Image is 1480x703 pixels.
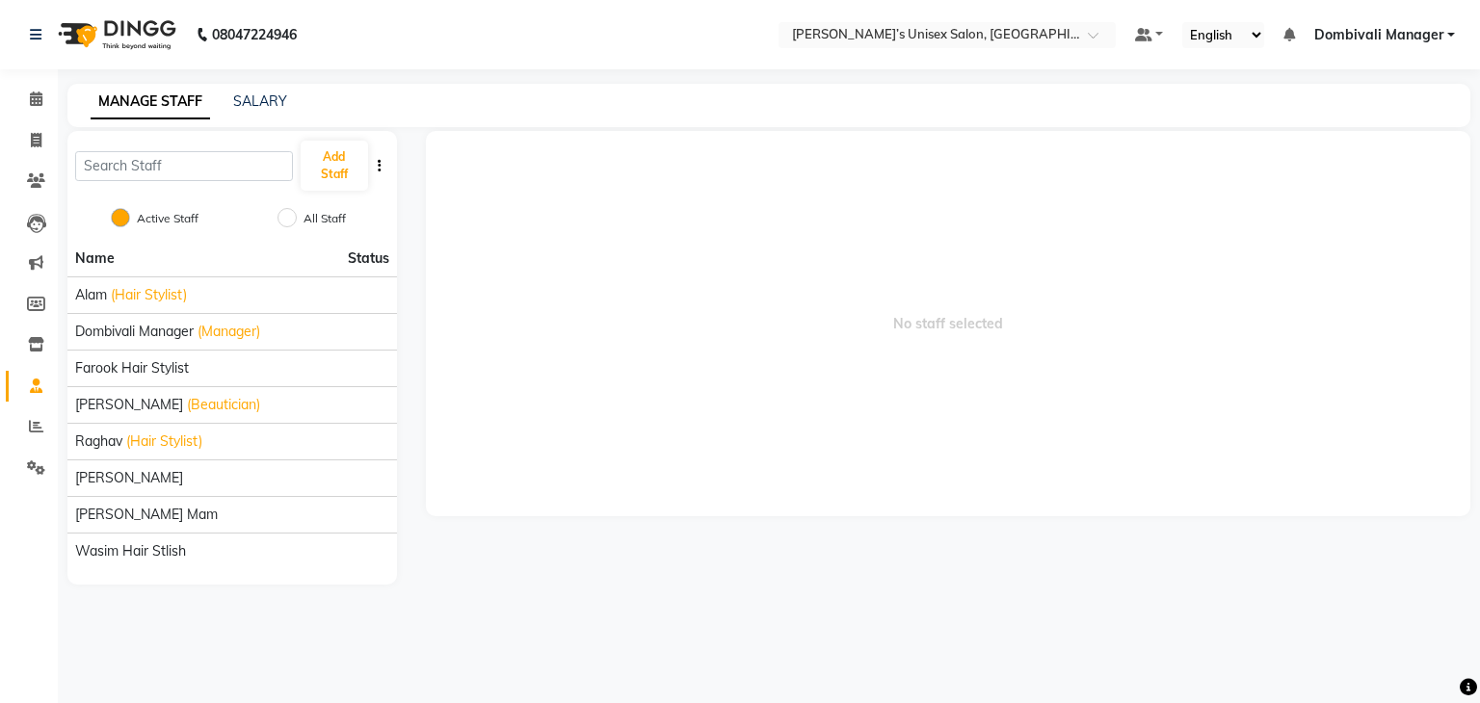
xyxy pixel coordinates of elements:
[75,249,115,267] span: Name
[75,358,189,378] span: Farook Hair Stylist
[91,85,210,119] a: MANAGE STAFF
[233,92,287,110] a: SALARY
[187,395,260,415] span: (Beautician)
[49,8,181,62] img: logo
[137,210,198,227] label: Active Staff
[348,248,389,269] span: Status
[75,541,186,561] span: wasim hair stlish
[75,285,107,305] span: Alam
[75,322,194,342] span: Dombivali Manager
[1314,25,1443,45] span: Dombivali Manager
[75,151,293,181] input: Search Staff
[75,431,122,452] span: Raghav
[198,322,260,342] span: (Manager)
[304,210,346,227] label: All Staff
[212,8,297,62] b: 08047224946
[75,395,183,415] span: [PERSON_NAME]
[426,131,1471,516] span: No staff selected
[126,431,202,452] span: (Hair Stylist)
[75,505,218,525] span: [PERSON_NAME] Mam
[111,285,187,305] span: (Hair Stylist)
[301,141,368,191] button: Add Staff
[75,468,183,488] span: [PERSON_NAME]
